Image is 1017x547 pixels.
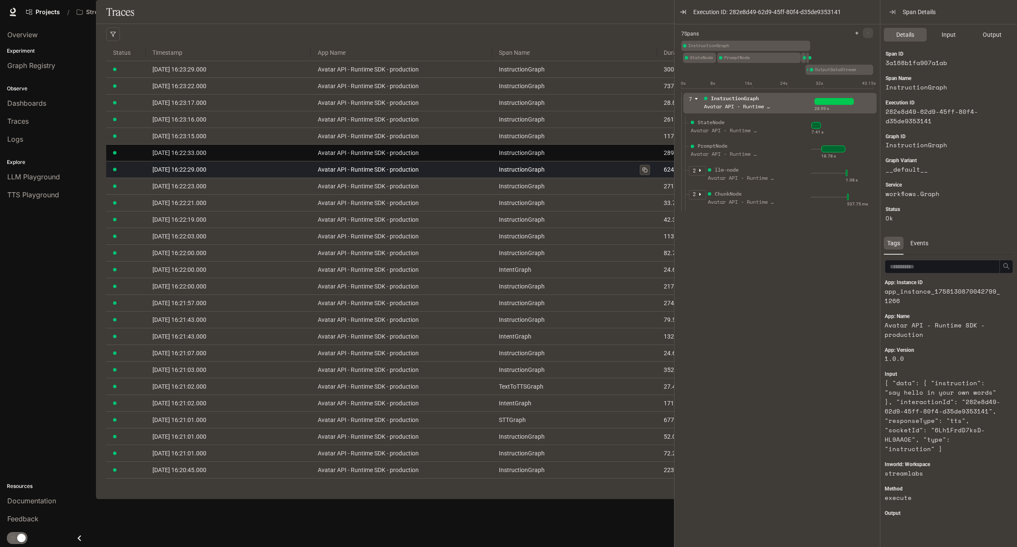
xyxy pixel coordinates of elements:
[499,165,650,174] a: InstructionGraph
[886,50,904,58] span: Span ID
[907,237,932,250] div: Events
[885,321,1003,339] article: Avatar API - Runtime SDK - production
[664,332,749,341] a: 132.14ms
[64,8,73,17] div: /
[499,98,650,107] a: InstructionGraph
[664,248,749,258] a: 82.75ms
[664,432,749,441] a: 52.03ms
[318,282,486,291] a: Avatar API - Runtime SDK - production
[318,248,486,258] a: Avatar API - Runtime SDK - production
[698,168,702,172] span: caret-right
[318,265,486,274] a: Avatar API - Runtime SDK - production
[664,198,749,208] article: 33.74 ms
[928,28,970,42] button: Input
[664,131,749,141] a: 117.84ms
[86,9,119,16] p: Streamlabs
[715,190,742,198] div: ChunkNode
[152,315,304,324] a: [DATE] 16:21:43.000
[664,449,749,458] article: 72.28 ms
[152,98,304,107] a: [DATE] 16:23:17.000
[693,190,696,199] article: 2
[664,198,749,208] a: 33.74ms
[664,81,749,91] a: 7372.86ms
[499,198,650,208] a: InstructionGraph
[152,415,304,425] a: [DATE] 16:21:01.000
[311,41,492,64] span: App Name
[152,398,304,408] a: [DATE] 16:21:02.000
[106,3,134,21] h1: Traces
[886,205,900,214] span: Status
[664,315,749,324] article: 79.56 ms
[152,300,206,306] span: [DATE] 16:21:57.000
[664,465,749,475] article: 2234.80 ms
[664,332,749,341] article: 132.14 ms
[318,298,486,308] a: Avatar API - Runtime SDK - production
[152,248,304,258] a: [DATE] 16:22:00.000
[152,65,304,74] a: [DATE] 16:23:29.000
[690,54,716,61] span: StateNode
[22,3,64,21] a: Go to projects
[499,148,650,158] a: InstructionGraph
[885,469,1003,478] article: streamlabs
[499,465,650,475] a: InstructionGraph
[657,41,756,64] span: Duration
[152,350,206,357] span: [DATE] 16:21:07.000
[886,83,1002,92] article: InstructionGraph
[691,127,759,135] div: Avatar API - Runtime SDK - production
[499,81,650,91] a: InstructionGraph
[821,153,836,160] div: 18.78 s
[886,189,1002,199] article: workflows.Graph
[318,115,486,124] a: Avatar API - Runtime SDK - production
[816,81,823,86] text: 32s
[885,346,914,354] span: App: Version
[886,107,1002,126] article: 282e8d49-62d9-45ff-80f4-d35de9353141
[694,97,698,101] span: caret-down
[942,30,956,39] span: Input
[106,41,146,64] span: Status
[152,298,304,308] a: [DATE] 16:21:57.000
[664,282,749,291] article: 217.32 ms
[152,233,206,240] span: [DATE] 16:22:03.000
[152,66,206,73] span: [DATE] 16:23:29.000
[808,65,873,75] div: OutputDataStream
[152,467,206,473] span: [DATE] 16:20:45.000
[318,81,486,91] a: Avatar API - Runtime SDK - production
[152,181,304,191] a: [DATE] 16:22:23.000
[664,298,749,308] a: 2744.71ms
[664,265,749,274] a: 24.66ms
[846,177,858,184] div: 1.08 s
[152,198,304,208] a: [DATE] 16:22:21.000
[715,166,739,174] div: llm-node
[664,165,749,174] a: 6242.43ms
[318,465,486,475] a: Avatar API - Runtime SDK - production
[885,370,897,378] span: Input
[499,365,650,375] a: InstructionGraph
[152,366,206,373] span: [DATE] 16:21:03.000
[152,99,206,106] span: [DATE] 16:23:17.000
[745,81,752,86] text: 16s
[152,416,206,423] span: [DATE] 16:21:01.000
[664,398,749,408] article: 171.09 ms
[152,266,206,273] span: [DATE] 16:22:00.000
[318,315,486,324] a: Avatar API - Runtime SDK - production
[499,332,650,341] a: IntentGraph
[499,265,650,274] a: IntentGraph
[698,192,702,196] span: caret-right
[318,198,486,208] a: Avatar API - Runtime SDK - production
[681,30,699,38] span: 7 Spans
[693,7,728,17] span: Execution ID:
[1003,263,1010,270] span: search
[664,282,749,291] a: 217.32ms
[664,115,749,124] a: 261.75ms
[903,7,936,17] span: Span Details
[499,232,650,241] a: InstructionGraph
[36,9,60,16] span: Projects
[152,332,304,341] a: [DATE] 16:21:43.000
[704,103,772,111] div: Avatar API - Runtime SDK - production
[847,201,868,208] div: 537.75 ms
[706,166,776,187] div: llm-node Avatar API - Runtime SDK - production
[724,54,801,61] span: PromptNode
[318,449,486,458] a: Avatar API - Runtime SDK - production
[885,354,1003,363] article: 1.0.0
[717,53,801,63] div: PromptNode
